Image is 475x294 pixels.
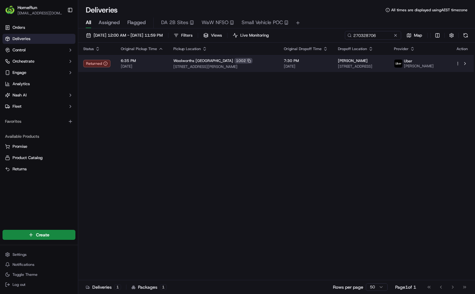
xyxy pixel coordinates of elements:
span: Returns [13,166,27,172]
button: Filters [171,31,195,40]
span: Analytics [13,81,30,87]
span: Woolworths [GEOGRAPHIC_DATA] [173,58,233,63]
span: [DATE] [121,64,163,69]
span: All times are displayed using AEST timezone [391,8,467,13]
button: Views [201,31,225,40]
span: 6:35 PM [121,58,163,63]
button: [DATE] 12:00 AM - [DATE] 11:59 PM [83,31,166,40]
button: Control [3,45,75,55]
h1: Deliveries [86,5,118,15]
span: Assigned [99,19,120,26]
p: Rows per page [333,284,363,290]
span: All [86,19,91,26]
a: Deliveries [3,34,75,44]
span: Create [36,232,49,238]
span: DA 2B Sites [161,19,188,26]
span: Status [83,46,94,51]
span: Original Dropoff Time [284,46,322,51]
div: Action [456,46,469,51]
span: [STREET_ADDRESS][PERSON_NAME] [173,64,274,69]
span: Map [414,33,422,38]
button: Product Catalog [3,153,75,163]
button: Nash AI [3,90,75,100]
span: [STREET_ADDRESS] [338,64,384,69]
span: Filters [181,33,192,38]
img: HomeRun [5,5,15,15]
button: Refresh [461,31,470,40]
div: 1 [114,284,121,290]
button: Live Monitoring [230,31,272,40]
div: Page 1 of 1 [395,284,416,290]
button: HomeRun [18,4,37,11]
span: WaW NFSO [202,19,228,26]
button: Returns [3,164,75,174]
span: Fleet [13,104,22,109]
a: Returns [5,166,73,172]
input: Type to search [345,31,401,40]
span: Dropoff Location [338,46,367,51]
span: Small Vehicle POC [242,19,283,26]
span: Flagged [127,19,146,26]
button: Promise [3,142,75,152]
div: 1 [160,284,167,290]
span: Views [211,33,222,38]
span: Deliveries [13,36,30,42]
button: Fleet [3,101,75,111]
span: Engage [13,70,26,75]
span: [DATE] 12:00 AM - [DATE] 11:59 PM [94,33,163,38]
img: uber-new-logo.jpeg [394,59,402,68]
span: 7:30 PM [284,58,328,63]
div: 1002 [234,58,253,64]
button: [EMAIL_ADDRESS][DOMAIN_NAME] [18,11,62,16]
span: Notifications [13,262,34,267]
span: Pickup Location [173,46,201,51]
button: Engage [3,68,75,78]
span: [PERSON_NAME] [404,64,434,69]
div: Packages [131,284,167,290]
button: Orchestrate [3,56,75,66]
button: Log out [3,280,75,289]
span: Nash AI [13,92,27,98]
button: Returned [83,60,110,67]
span: Log out [13,282,25,287]
a: Analytics [3,79,75,89]
button: Notifications [3,260,75,269]
span: Orchestrate [13,59,34,64]
button: Toggle Theme [3,270,75,279]
span: Promise [13,144,27,149]
span: [DATE] [284,64,328,69]
span: Orders [13,25,25,30]
span: Original Pickup Time [121,46,157,51]
div: Favorites [3,116,75,126]
span: Product Catalog [13,155,43,161]
div: Available Products [3,132,75,142]
button: HomeRunHomeRun[EMAIL_ADDRESS][DOMAIN_NAME] [3,3,65,18]
button: Settings [3,250,75,259]
span: [PERSON_NAME] [338,58,368,63]
button: Map [404,31,425,40]
span: Toggle Theme [13,272,38,277]
a: Promise [5,144,73,149]
span: Uber [404,59,412,64]
span: Provider [394,46,409,51]
span: Settings [13,252,27,257]
a: Product Catalog [5,155,73,161]
button: Create [3,230,75,240]
a: Orders [3,23,75,33]
span: Live Monitoring [240,33,269,38]
div: Deliveries [86,284,121,290]
span: Control [13,47,26,53]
